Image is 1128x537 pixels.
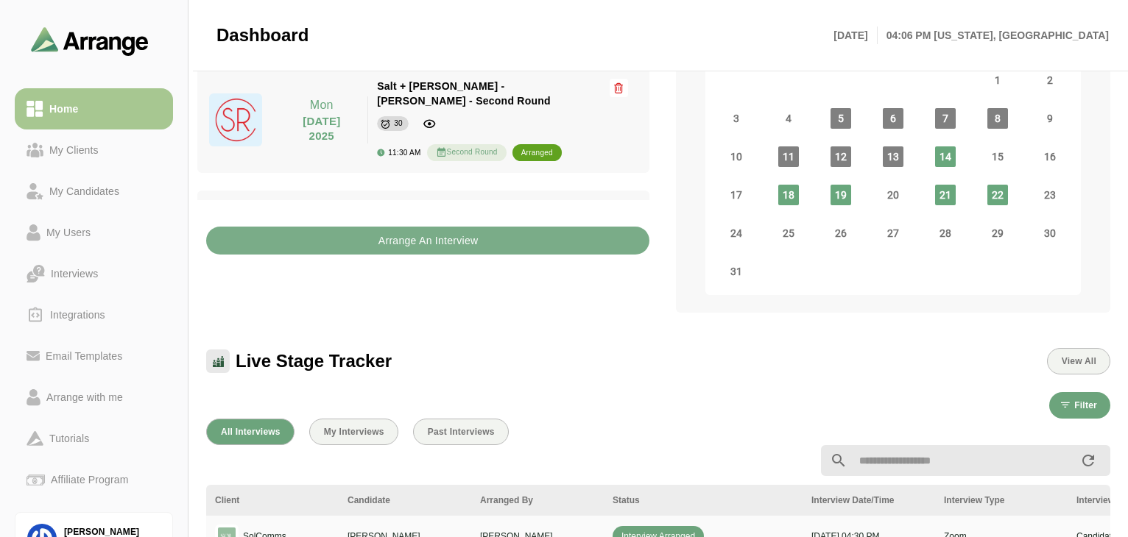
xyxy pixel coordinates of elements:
[284,96,359,114] p: Mon
[778,108,799,129] span: Monday, August 4, 2025
[987,146,1008,167] span: Friday, August 15, 2025
[309,419,398,445] button: My Interviews
[831,223,851,243] span: Tuesday, August 26, 2025
[831,108,851,129] span: Tuesday, August 5, 2025
[43,100,84,118] div: Home
[15,171,173,212] a: My Candidates
[1040,185,1060,205] span: Saturday, August 23, 2025
[480,494,595,507] div: Arranged By
[883,146,903,167] span: Wednesday, August 13, 2025
[1040,70,1060,90] span: Saturday, August 2, 2025
[413,419,509,445] button: Past Interviews
[43,182,125,200] div: My Candidates
[726,146,747,167] span: Sunday, August 10, 2025
[31,26,149,55] img: arrangeai-name-small-logo.4d2b8aee.svg
[215,494,330,507] div: Client
[378,227,479,255] b: Arrange An Interview
[220,427,281,437] span: All Interviews
[987,223,1008,243] span: Friday, August 29, 2025
[883,223,903,243] span: Wednesday, August 27, 2025
[323,427,384,437] span: My Interviews
[15,212,173,253] a: My Users
[427,427,495,437] span: Past Interviews
[935,108,956,129] span: Thursday, August 7, 2025
[236,350,392,372] span: Live Stage Tracker
[935,146,956,167] span: Thursday, August 14, 2025
[15,377,173,418] a: Arrange with me
[40,388,129,406] div: Arrange with me
[216,24,309,46] span: Dashboard
[44,306,111,324] div: Integrations
[987,70,1008,90] span: Friday, August 1, 2025
[15,253,173,294] a: Interviews
[883,108,903,129] span: Wednesday, August 6, 2025
[1079,452,1097,469] i: appended action
[377,149,420,157] div: 11:30 AM
[1040,108,1060,129] span: Saturday, August 9, 2025
[43,141,105,159] div: My Clients
[833,26,877,44] p: [DATE]
[45,265,104,282] div: Interviews
[944,494,1059,507] div: Interview Type
[726,108,747,129] span: Sunday, August 3, 2025
[1061,356,1096,366] span: View All
[45,471,134,488] div: Affiliate Program
[1047,348,1110,374] button: View All
[15,459,173,500] a: Affiliate Program
[878,26,1109,44] p: 04:06 PM [US_STATE], [GEOGRAPHIC_DATA]
[377,80,551,107] span: Salt + [PERSON_NAME] - [PERSON_NAME] - Second Round
[206,419,295,445] button: All Interviews
[726,261,747,282] span: Sunday, August 31, 2025
[811,494,926,507] div: Interview Date/Time
[831,146,851,167] span: Tuesday, August 12, 2025
[613,494,794,507] div: Status
[284,114,359,143] p: [DATE] 2025
[935,223,956,243] span: Thursday, August 28, 2025
[15,335,173,377] a: Email Templates
[206,227,649,255] button: Arrange An Interview
[883,185,903,205] span: Wednesday, August 20, 2025
[15,418,173,459] a: Tutorials
[726,223,747,243] span: Sunday, August 24, 2025
[43,430,95,447] div: Tutorials
[778,223,799,243] span: Monday, August 25, 2025
[40,224,96,241] div: My Users
[726,185,747,205] span: Sunday, August 17, 2025
[987,185,1008,205] span: Friday, August 22, 2025
[427,144,507,161] div: Second Round
[1040,146,1060,167] span: Saturday, August 16, 2025
[778,185,799,205] span: Monday, August 18, 2025
[935,185,956,205] span: Thursday, August 21, 2025
[521,146,553,160] div: arranged
[15,294,173,335] a: Integrations
[1040,223,1060,243] span: Saturday, August 30, 2025
[1074,400,1097,410] span: Filter
[1049,392,1110,419] button: Filter
[394,116,403,131] div: 30
[831,185,851,205] span: Tuesday, August 19, 2025
[40,347,128,365] div: Email Templates
[209,93,262,146] img: Salt-and-Ruttner-logo.jpg
[987,108,1008,129] span: Friday, August 8, 2025
[15,88,173,129] a: Home
[778,146,799,167] span: Monday, August 11, 2025
[15,129,173,171] a: My Clients
[348,494,462,507] div: Candidate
